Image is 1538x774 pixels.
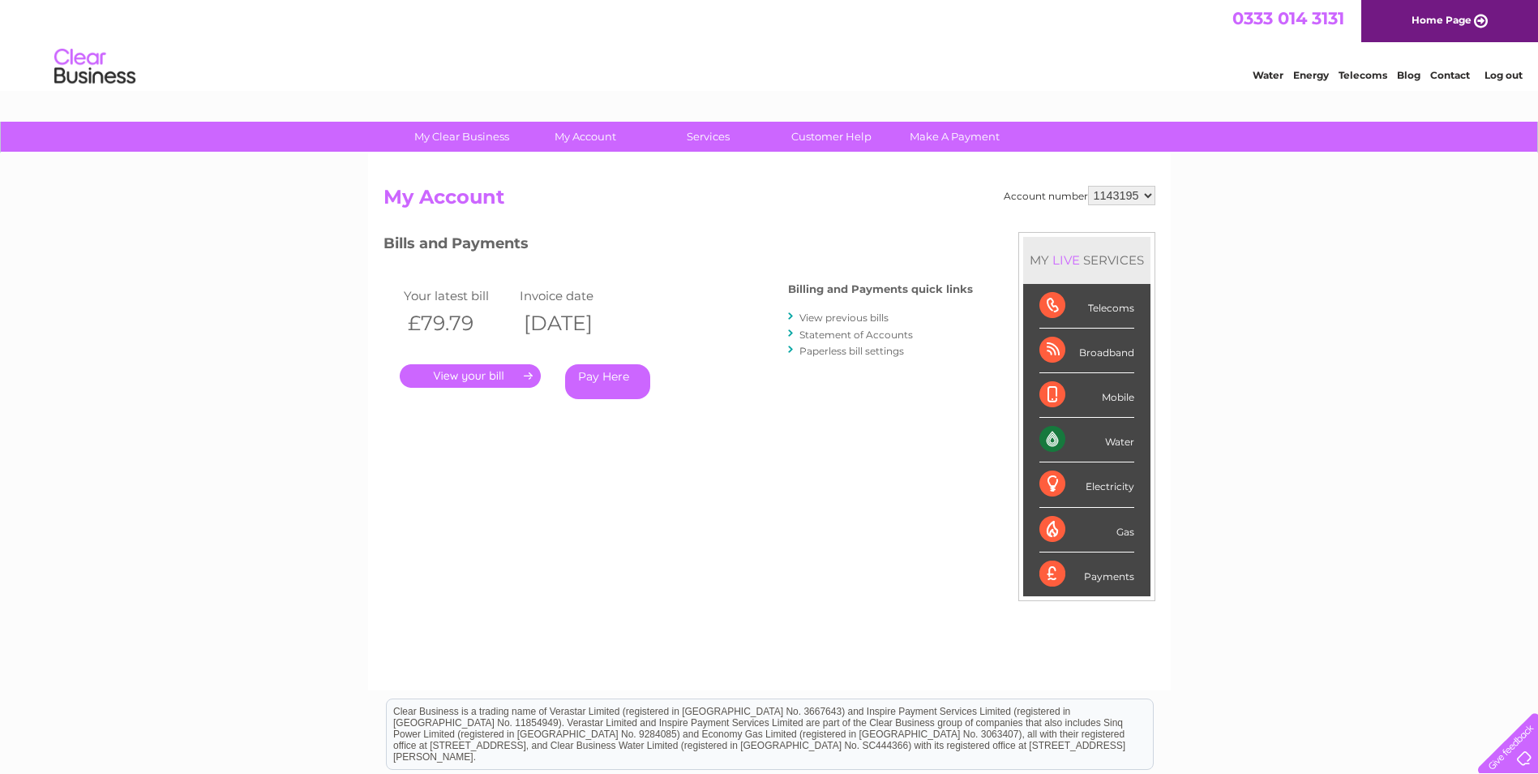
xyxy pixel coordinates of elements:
[400,364,541,388] a: .
[516,285,632,307] td: Invoice date
[1023,237,1150,283] div: MY SERVICES
[400,307,516,340] th: £79.79
[1484,69,1523,81] a: Log out
[1039,462,1134,507] div: Electricity
[400,285,516,307] td: Your latest bill
[641,122,775,152] a: Services
[1232,8,1344,28] a: 0333 014 3131
[799,345,904,357] a: Paperless bill settings
[383,232,973,260] h3: Bills and Payments
[1004,186,1155,205] div: Account number
[1039,373,1134,418] div: Mobile
[1039,508,1134,553] div: Gas
[1253,69,1283,81] a: Water
[383,186,1155,217] h2: My Account
[518,122,652,152] a: My Account
[1339,69,1387,81] a: Telecoms
[1397,69,1420,81] a: Blog
[1039,418,1134,462] div: Water
[1039,553,1134,596] div: Payments
[387,9,1153,79] div: Clear Business is a trading name of Verastar Limited (registered in [GEOGRAPHIC_DATA] No. 3667643...
[788,283,973,295] h4: Billing and Payments quick links
[1293,69,1329,81] a: Energy
[1039,284,1134,329] div: Telecoms
[888,122,1022,152] a: Make A Payment
[799,312,889,324] a: View previous bills
[1039,329,1134,373] div: Broadband
[395,122,529,152] a: My Clear Business
[799,329,913,341] a: Statement of Accounts
[565,364,650,399] a: Pay Here
[1049,252,1083,268] div: LIVE
[1430,69,1470,81] a: Contact
[516,307,632,340] th: [DATE]
[54,42,136,92] img: logo.png
[765,122,898,152] a: Customer Help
